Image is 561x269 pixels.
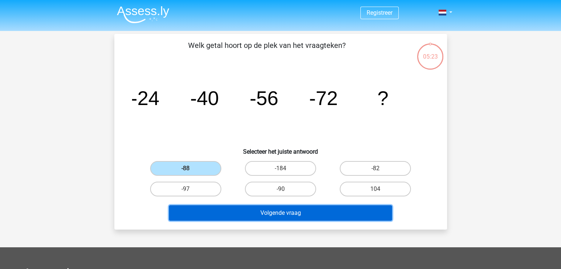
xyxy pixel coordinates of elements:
label: -97 [150,182,221,196]
label: -88 [150,161,221,176]
button: Volgende vraag [169,205,392,221]
tspan: -72 [309,87,338,109]
label: 104 [340,182,411,196]
a: Registreer [367,9,392,16]
h6: Selecteer het juiste antwoord [126,142,435,155]
label: -184 [245,161,316,176]
label: -90 [245,182,316,196]
p: Welk getal hoort op de plek van het vraagteken? [126,40,408,62]
tspan: ? [377,87,388,109]
tspan: -40 [190,87,219,109]
div: 05:23 [416,43,444,61]
tspan: -56 [249,87,278,109]
img: Assessly [117,6,169,23]
tspan: -24 [131,87,159,109]
label: -82 [340,161,411,176]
